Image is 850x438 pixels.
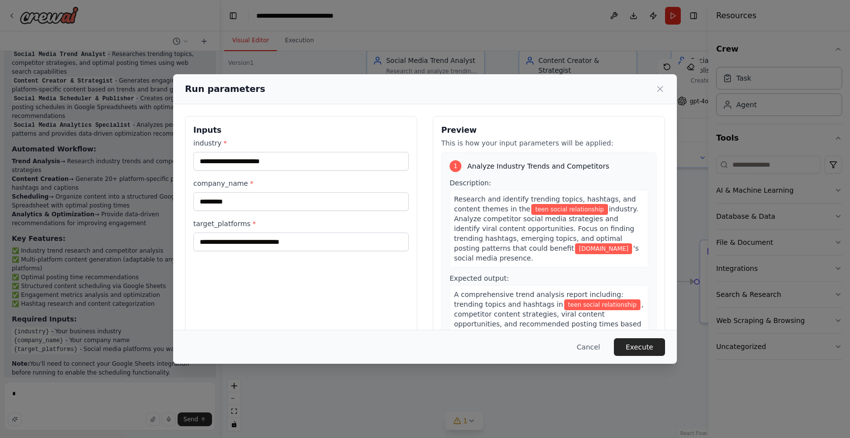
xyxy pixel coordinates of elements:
button: Execute [614,338,665,356]
span: Variable: industry [564,299,640,310]
span: Analyze Industry Trends and Competitors [467,161,609,171]
label: target_platforms [193,219,409,229]
span: Expected output: [450,274,509,282]
label: industry [193,138,409,148]
h3: Inputs [193,124,409,136]
span: Variable: industry [531,204,607,215]
label: company_name [193,178,409,188]
p: This is how your input parameters will be applied: [441,138,657,148]
div: 1 [450,160,461,172]
button: Cancel [569,338,608,356]
span: Variable: company_name [575,243,632,254]
span: A comprehensive trend analysis report including: trending topics and hashtags in [454,291,623,308]
span: Research and identify trending topics, hashtags, and content themes in the [454,195,636,213]
h2: Run parameters [185,82,265,96]
span: Description: [450,179,491,187]
h3: Preview [441,124,657,136]
span: industry. Analyze competitor social media strategies and identify viral content opportunities. Fo... [454,205,638,252]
